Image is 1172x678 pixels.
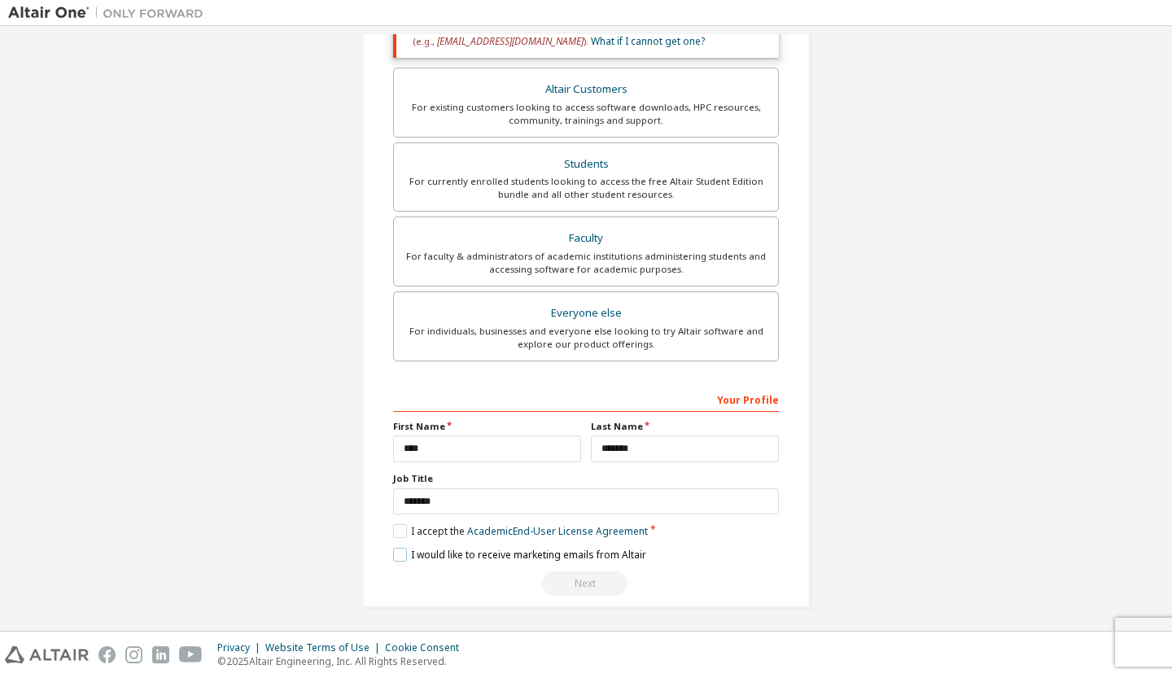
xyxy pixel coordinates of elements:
div: Students [404,153,768,176]
div: For faculty & administrators of academic institutions administering students and accessing softwa... [404,250,768,276]
label: I accept the [393,524,648,538]
img: youtube.svg [179,646,203,663]
div: Faculty [404,227,768,250]
img: Altair One [8,5,212,21]
div: Privacy [217,641,265,654]
div: Your Profile [393,386,779,412]
div: Altair Customers [404,78,768,101]
img: facebook.svg [98,646,116,663]
img: altair_logo.svg [5,646,89,663]
img: linkedin.svg [152,646,169,663]
label: I would like to receive marketing emails from Altair [393,548,646,562]
img: instagram.svg [125,646,142,663]
div: For individuals, businesses and everyone else looking to try Altair software and explore our prod... [404,325,768,351]
span: [EMAIL_ADDRESS][DOMAIN_NAME] [437,34,584,48]
div: For currently enrolled students looking to access the free Altair Student Edition bundle and all ... [404,175,768,201]
label: First Name [393,420,581,433]
a: Academic End-User License Agreement [467,524,648,538]
p: © 2025 Altair Engineering, Inc. All Rights Reserved. [217,654,469,668]
label: Last Name [591,420,779,433]
label: Job Title [393,472,779,485]
div: Website Terms of Use [265,641,385,654]
div: You need to provide your academic email [393,571,779,596]
div: Everyone else [404,302,768,325]
div: For existing customers looking to access software downloads, HPC resources, community, trainings ... [404,101,768,127]
a: What if I cannot get one? [591,34,705,48]
div: Cookie Consent [385,641,469,654]
div: You must enter a valid email address provided by your academic institution (e.g., ). [393,11,779,58]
